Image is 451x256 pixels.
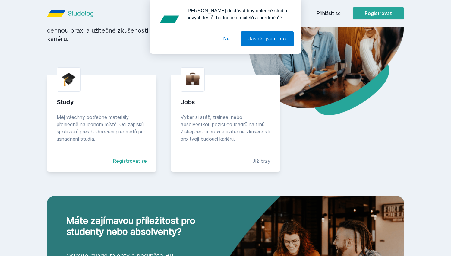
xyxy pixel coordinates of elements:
[62,72,76,87] img: graduation-cap.png
[216,31,238,46] button: Ne
[113,157,147,165] a: Registrovat se
[57,98,147,106] div: Study
[57,114,147,142] div: Měj všechny potřebné materiály přehledně na jednom místě. Od zápisků spolužáků přes hodnocení pře...
[186,71,200,87] img: briefcase.png
[181,7,294,21] div: [PERSON_NAME] dostávat tipy ohledně studia, nových testů, hodnocení učitelů a předmětů?
[181,98,271,106] div: Jobs
[241,31,294,46] button: Jasně, jsem pro
[66,215,201,237] h2: Máte zajímavou příležitost pro studenty nebo absolventy?
[181,114,271,142] div: Vyber si stáž, trainee, nebo absolvestkou pozici od leadrů na trhů. Získej cenou praxi a užitečné...
[253,157,270,165] div: Již brzy
[157,7,181,31] img: notification icon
